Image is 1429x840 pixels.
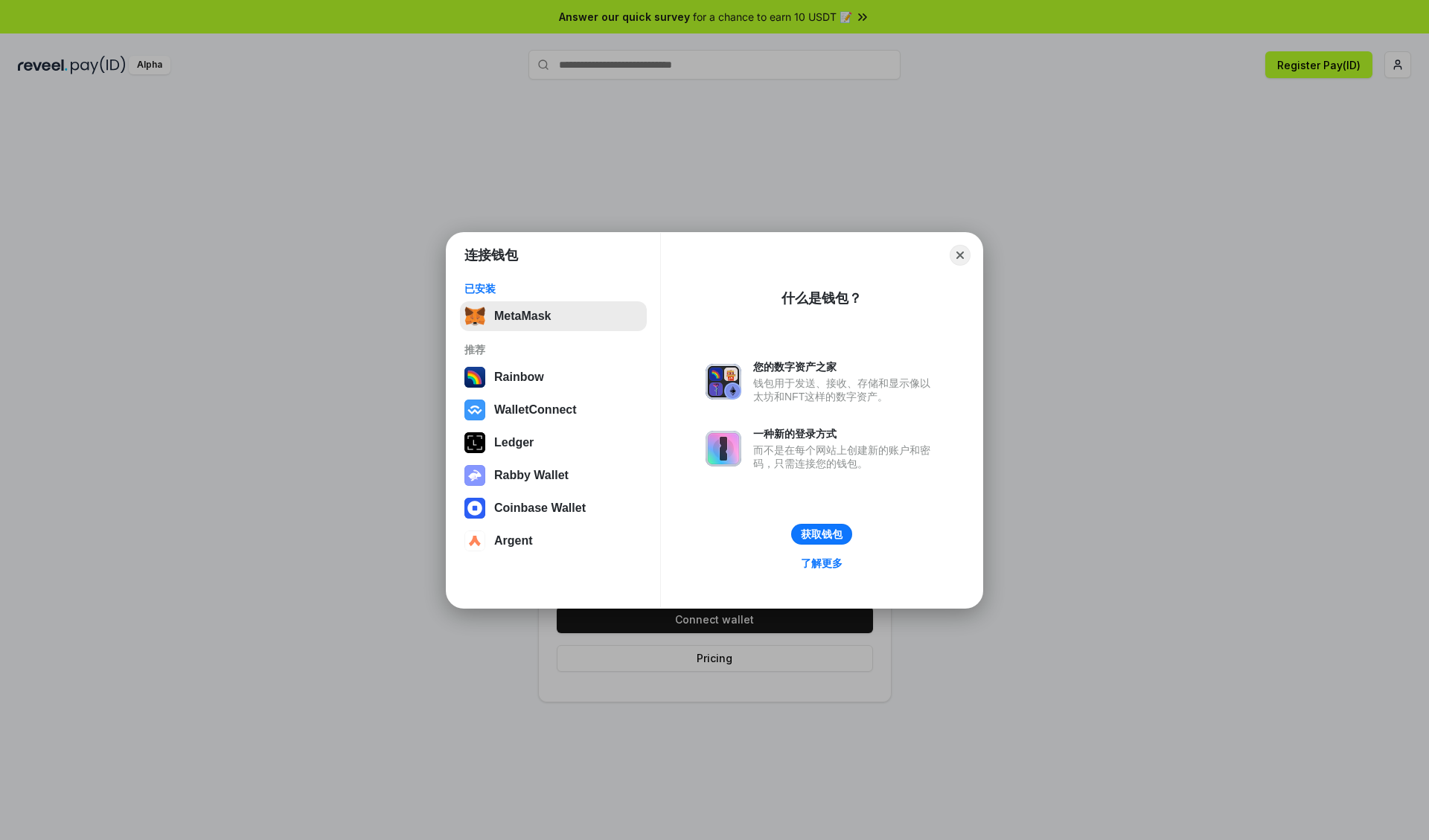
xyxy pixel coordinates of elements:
[460,493,647,523] button: Coinbase Wallet
[464,530,485,551] img: svg+xml,%3Csvg%20width%3D%2228%22%20height%3D%2228%22%20viewBox%3D%220%200%2028%2028%22%20fill%3D...
[464,282,642,295] div: 已安装
[950,245,971,266] button: Close
[464,400,485,420] img: svg+xml,%3Csvg%20width%3D%2228%22%20height%3D%2228%22%20viewBox%3D%220%200%2028%2028%22%20fill%3D...
[753,360,938,373] div: 您的数字资产之家
[801,557,843,570] div: 了解更多
[464,432,485,453] img: svg+xml,%3Csvg%20xmlns%3D%22http%3A%2F%2Fwww.w3.org%2F2000%2Fsvg%22%20width%3D%2228%22%20height%3...
[706,431,741,467] img: svg+xml,%3Csvg%20xmlns%3D%22http%3A%2F%2Fwww.w3.org%2F2000%2Fsvg%22%20fill%3D%22none%22%20viewBox...
[460,301,647,331] button: MetaMask
[494,501,586,515] div: Coinbase Wallet
[753,376,938,403] div: 钱包用于发送、接收、存储和显示像以太坊和NFT这样的数字资产。
[706,364,741,400] img: svg+xml,%3Csvg%20xmlns%3D%22http%3A%2F%2Fwww.w3.org%2F2000%2Fsvg%22%20fill%3D%22none%22%20viewBox...
[460,428,647,458] button: Ledger
[464,498,485,519] img: svg+xml,%3Csvg%20width%3D%2228%22%20height%3D%2228%22%20viewBox%3D%220%200%2028%2028%22%20fill%3D...
[753,443,938,470] div: 而不是在每个网站上创建新的账户和密码，只需连接您的钱包。
[464,306,485,327] img: svg+xml,%3Csvg%20fill%3D%22none%22%20height%3D%2233%22%20viewBox%3D%220%200%2035%2033%22%20width%...
[494,371,544,384] div: Rainbow
[494,310,551,323] div: MetaMask
[464,465,485,486] img: svg+xml,%3Csvg%20xmlns%3D%22http%3A%2F%2Fwww.w3.org%2F2000%2Fsvg%22%20fill%3D%22none%22%20viewBox...
[494,403,577,417] div: WalletConnect
[460,461,647,490] button: Rabby Wallet
[753,427,938,440] div: 一种新的登录方式
[460,526,647,556] button: Argent
[801,528,843,541] div: 获取钱包
[791,524,852,545] button: 获取钱包
[494,436,534,449] div: Ledger
[460,362,647,392] button: Rainbow
[494,469,569,482] div: Rabby Wallet
[494,534,533,548] div: Argent
[464,367,485,388] img: svg+xml,%3Csvg%20width%3D%22120%22%20height%3D%22120%22%20viewBox%3D%220%200%20120%20120%22%20fil...
[460,395,647,425] button: WalletConnect
[464,246,518,264] h1: 连接钱包
[792,554,851,573] a: 了解更多
[464,343,642,356] div: 推荐
[781,289,862,307] div: 什么是钱包？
